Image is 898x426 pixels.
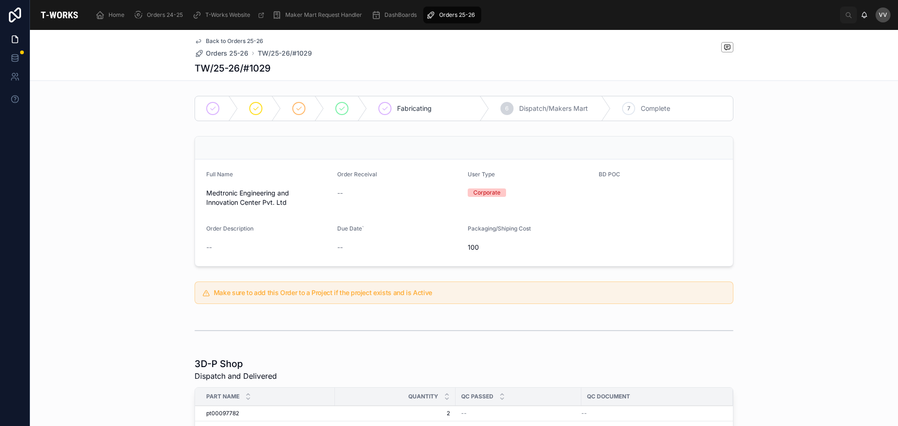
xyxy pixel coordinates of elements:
[879,11,887,19] span: VV
[599,171,620,178] span: BD POC
[189,7,269,23] a: T-Works Website
[641,104,670,113] span: Complete
[439,11,475,19] span: Orders 25-26
[337,171,377,178] span: Order Receival
[37,7,81,22] img: App logo
[214,289,725,296] h5: Make sure to add this Order to a Project if the project exists and is Active
[627,105,630,112] span: 7
[206,37,263,45] span: Back to Orders 25-26
[206,49,248,58] span: Orders 25-26
[587,393,630,400] span: QC Document
[408,393,438,400] span: Quantity
[206,188,330,207] span: Medtronic Engineering and Innovation Center Pvt. Ltd
[337,188,343,198] span: --
[206,393,239,400] span: Part Name
[131,7,189,23] a: Orders 24-25
[109,11,124,19] span: Home
[369,7,423,23] a: DashBoards
[340,410,450,417] span: 2
[337,225,364,232] span: Due Date`
[195,357,277,370] h1: 3D-P Shop
[206,410,239,417] span: pt00097782
[285,11,362,19] span: Maker Mart Request Handler
[473,188,500,197] div: Corporate
[205,11,250,19] span: T-Works Website
[468,243,591,252] span: 100
[468,225,531,232] span: Packaging/Shiping Cost
[147,11,183,19] span: Orders 24-25
[93,7,131,23] a: Home
[384,11,417,19] span: DashBoards
[397,104,432,113] span: Fabricating
[195,370,277,382] span: Dispatch and Delivered
[258,49,312,58] a: TW/25-26/#1029
[461,393,493,400] span: QC Passed
[423,7,481,23] a: Orders 25-26
[519,104,588,113] span: Dispatch/Makers Mart
[269,7,369,23] a: Maker Mart Request Handler
[195,62,271,75] h1: TW/25-26/#1029
[206,225,253,232] span: Order Description
[89,5,840,25] div: scrollable content
[461,410,467,417] span: --
[206,171,233,178] span: Full Name
[206,243,212,252] span: --
[195,49,248,58] a: Orders 25-26
[195,37,263,45] a: Back to Orders 25-26
[468,171,495,178] span: User Type
[581,410,587,417] span: --
[337,243,343,252] span: --
[505,105,508,112] span: 6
